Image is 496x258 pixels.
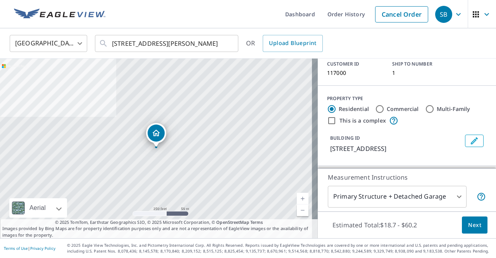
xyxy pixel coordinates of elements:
p: SHIP TO NUMBER [392,61,448,68]
label: Residential [339,105,369,113]
p: © 2025 Eagle View Technologies, Inc. and Pictometry International Corp. All Rights Reserved. Repo... [67,242,492,254]
label: Multi-Family [437,105,470,113]
button: Edit building 1 [465,135,484,147]
span: Upload Blueprint [269,38,316,48]
div: [GEOGRAPHIC_DATA] [10,33,87,54]
a: Terms of Use [4,246,28,251]
button: Next [462,216,487,234]
label: This is a complex [339,117,386,125]
p: 1 [392,70,448,76]
img: EV Logo [14,9,105,20]
p: BUILDING ID [330,135,360,141]
div: OR [246,35,323,52]
span: Next [468,220,481,230]
a: Upload Blueprint [263,35,322,52]
p: CUSTOMER ID [327,61,383,68]
span: © 2025 TomTom, Earthstar Geographics SIO, © 2025 Microsoft Corporation, © [55,219,263,226]
p: 117000 [327,70,383,76]
p: Measurement Instructions [328,173,486,182]
a: Cancel Order [375,6,428,23]
a: OpenStreetMap [216,219,249,225]
div: Aerial [9,198,67,218]
a: Privacy Policy [30,246,55,251]
span: Your report will include the primary structure and a detached garage if one exists. [477,192,486,201]
a: Current Level 17, Zoom Out [297,204,308,216]
input: Search by address or latitude-longitude [112,33,222,54]
p: [STREET_ADDRESS] [330,144,462,153]
div: Primary Structure + Detached Garage [328,186,467,208]
a: Current Level 17, Zoom In [297,193,308,204]
p: Estimated Total: $18.7 - $60.2 [326,216,423,234]
a: Terms [250,219,263,225]
div: PROPERTY TYPE [327,95,487,102]
div: Aerial [27,198,48,218]
div: Dropped pin, building 1, Residential property, 900 Honest Pleasure Dr Naperville, IL 60540 [146,123,166,147]
p: | [4,246,55,251]
label: Commercial [387,105,419,113]
div: SB [435,6,452,23]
